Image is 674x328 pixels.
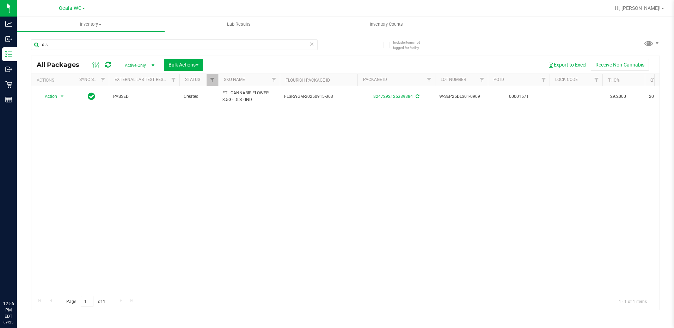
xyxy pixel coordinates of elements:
[37,61,86,69] span: All Packages
[113,93,175,100] span: PASSED
[165,17,312,32] a: Lab Results
[59,5,81,11] span: Ocala WC
[591,74,602,86] a: Filter
[608,78,620,83] a: THC%
[607,92,630,102] span: 29.2000
[17,17,165,32] a: Inventory
[224,77,245,82] a: SKU Name
[7,272,28,293] iframe: Resource center
[373,94,413,99] a: 8247292125389884
[168,62,198,68] span: Bulk Actions
[441,77,466,82] a: Lot Number
[115,77,170,82] a: External Lab Test Result
[5,96,12,103] inline-svg: Reports
[222,90,276,103] span: FT - CANNABIS FLOWER - 3.5G - DLS - IND
[207,74,218,86] a: Filter
[544,59,591,71] button: Export to Excel
[363,77,387,82] a: Package ID
[313,17,460,32] a: Inventory Counts
[476,74,488,86] a: Filter
[3,320,14,325] p: 09/25
[284,93,353,100] span: FLSRWGM-20250915-363
[423,74,435,86] a: Filter
[5,66,12,73] inline-svg: Outbound
[650,78,658,83] a: Qty
[286,78,330,83] a: Flourish Package ID
[5,36,12,43] inline-svg: Inbound
[168,74,179,86] a: Filter
[538,74,550,86] a: Filter
[415,94,419,99] span: Sync from Compliance System
[185,77,200,82] a: Status
[613,296,652,307] span: 1 - 1 of 1 items
[360,21,412,27] span: Inventory Counts
[5,81,12,88] inline-svg: Retail
[509,94,529,99] a: 00001571
[5,51,12,58] inline-svg: Inventory
[494,77,504,82] a: PO ID
[88,92,95,101] span: In Sync
[268,74,280,86] a: Filter
[184,93,214,100] span: Created
[79,77,106,82] a: Sync Status
[3,301,14,320] p: 12:56 PM EDT
[591,59,649,71] button: Receive Non-Cannabis
[81,296,93,307] input: 1
[217,21,260,27] span: Lab Results
[164,59,203,71] button: Bulk Actions
[555,77,578,82] a: Lock Code
[37,78,71,83] div: Actions
[393,40,428,50] span: Include items not tagged for facility
[58,92,67,101] span: select
[38,92,57,101] span: Action
[60,296,111,307] span: Page of 1
[97,74,109,86] a: Filter
[31,39,318,50] input: Search Package ID, Item Name, SKU, Lot or Part Number...
[615,5,661,11] span: Hi, [PERSON_NAME]!
[17,21,165,27] span: Inventory
[5,20,12,27] inline-svg: Analytics
[310,39,314,49] span: Clear
[439,93,484,100] span: W-SEP25DLS01-0909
